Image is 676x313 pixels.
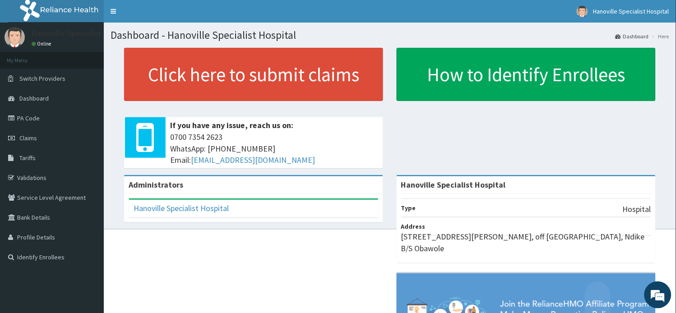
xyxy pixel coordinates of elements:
b: Type [401,204,416,212]
span: 0700 7354 2623 WhatsApp: [PHONE_NUMBER] Email: [170,131,379,166]
span: Claims [19,134,37,142]
textarea: Type your message and hit 'Enter' [5,213,172,245]
a: Online [32,41,53,47]
span: Dashboard [19,94,49,102]
span: We're online! [52,97,125,188]
p: [STREET_ADDRESS][PERSON_NAME], off [GEOGRAPHIC_DATA], Ndike B/S Obawole [401,231,651,254]
a: [EMAIL_ADDRESS][DOMAIN_NAME] [191,155,315,165]
span: Tariffs [19,154,36,162]
a: Click here to submit claims [124,48,383,101]
a: How to Identify Enrollees [397,48,656,101]
p: Hanoville Specialist Hospital [32,29,133,37]
span: Hanoville Specialist Hospital [593,7,669,15]
img: User Image [5,27,25,47]
a: Hanoville Specialist Hospital [134,203,229,213]
li: Here [650,32,669,40]
span: Switch Providers [19,74,65,83]
div: Minimize live chat window [148,5,170,26]
img: d_794563401_company_1708531726252_794563401 [17,45,37,68]
b: Address [401,222,426,230]
p: Hospital [623,203,651,215]
img: User Image [577,6,588,17]
h1: Dashboard - Hanoville Specialist Hospital [111,29,669,41]
div: Chat with us now [47,51,152,62]
a: Dashboard [616,32,649,40]
b: Administrators [129,180,183,190]
strong: Hanoville Specialist Hospital [401,180,506,190]
b: If you have any issue, reach us on: [170,120,293,130]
